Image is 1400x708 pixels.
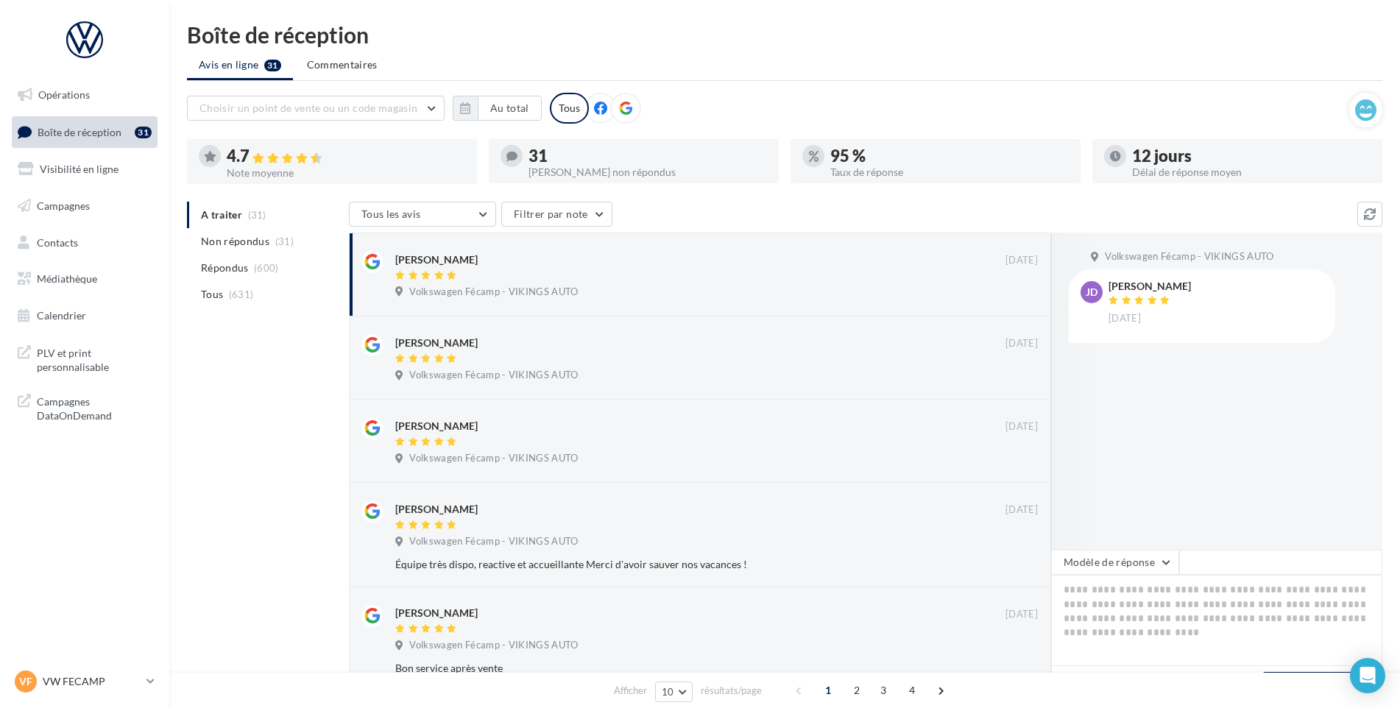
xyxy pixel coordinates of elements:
[227,168,465,178] div: Note moyenne
[845,679,869,702] span: 2
[9,116,160,148] a: Boîte de réception31
[37,199,90,212] span: Campagnes
[254,262,279,274] span: (600)
[990,283,1039,304] button: Ignorer
[395,419,478,433] div: [PERSON_NAME]
[201,234,269,249] span: Non répondus
[19,674,32,689] span: VF
[1005,503,1038,517] span: [DATE]
[395,336,478,350] div: [PERSON_NAME]
[1132,148,1371,164] div: 12 jours
[989,658,1038,679] button: Ignorer
[361,208,421,220] span: Tous les avis
[1005,254,1038,267] span: [DATE]
[9,263,160,294] a: Médiathèque
[1109,312,1141,325] span: [DATE]
[199,102,417,114] span: Choisir un point de vente ou un code magasin
[227,148,465,165] div: 4.7
[1005,608,1038,621] span: [DATE]
[38,125,121,138] span: Boîte de réception
[409,452,578,465] span: Volkswagen Fécamp - VIKINGS AUTO
[409,639,578,652] span: Volkswagen Fécamp - VIKINGS AUTO
[453,96,542,121] button: Au total
[409,286,578,299] span: Volkswagen Fécamp - VIKINGS AUTO
[395,661,942,676] div: Bon service après vente
[12,668,158,695] a: VF VW FECAMP
[201,261,249,275] span: Répondus
[478,96,542,121] button: Au total
[830,148,1069,164] div: 95 %
[9,386,160,429] a: Campagnes DataOnDemand
[38,88,90,101] span: Opérations
[395,557,942,572] div: Équipe très dispo, reactive et accueillante Merci d'avoir sauver nos vacances !
[37,309,86,322] span: Calendrier
[655,682,693,702] button: 10
[201,287,223,302] span: Tous
[395,502,478,517] div: [PERSON_NAME]
[701,684,762,698] span: résultats/page
[9,79,160,110] a: Opérations
[872,679,895,702] span: 3
[349,202,496,227] button: Tous les avis
[1105,250,1273,263] span: Volkswagen Fécamp - VIKINGS AUTO
[1005,420,1038,433] span: [DATE]
[990,367,1039,387] button: Ignorer
[9,227,160,258] a: Contacts
[1086,285,1097,300] span: JD
[1350,658,1385,693] div: Open Intercom Messenger
[135,127,152,138] div: 31
[1051,550,1179,575] button: Modèle de réponse
[37,236,78,248] span: Contacts
[37,392,152,423] span: Campagnes DataOnDemand
[37,272,97,285] span: Médiathèque
[1005,337,1038,350] span: [DATE]
[409,535,578,548] span: Volkswagen Fécamp - VIKINGS AUTO
[9,154,160,185] a: Visibilité en ligne
[43,674,141,689] p: VW FECAMP
[550,93,589,124] div: Tous
[9,337,160,380] a: PLV et print personnalisable
[395,252,478,267] div: [PERSON_NAME]
[187,24,1382,46] div: Boîte de réception
[307,57,378,72] span: Commentaires
[614,684,647,698] span: Afficher
[900,679,924,702] span: 4
[989,554,1038,575] button: Ignorer
[187,96,445,121] button: Choisir un point de vente ou un code magasin
[395,606,478,620] div: [PERSON_NAME]
[990,450,1039,470] button: Ignorer
[816,679,840,702] span: 1
[1132,167,1371,177] div: Délai de réponse moyen
[528,148,767,164] div: 31
[409,369,578,382] span: Volkswagen Fécamp - VIKINGS AUTO
[662,686,674,698] span: 10
[40,163,119,175] span: Visibilité en ligne
[501,202,612,227] button: Filtrer par note
[9,191,160,222] a: Campagnes
[528,167,767,177] div: [PERSON_NAME] non répondus
[1109,281,1191,291] div: [PERSON_NAME]
[37,343,152,375] span: PLV et print personnalisable
[830,167,1069,177] div: Taux de réponse
[275,236,294,247] span: (31)
[9,300,160,331] a: Calendrier
[229,288,254,300] span: (631)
